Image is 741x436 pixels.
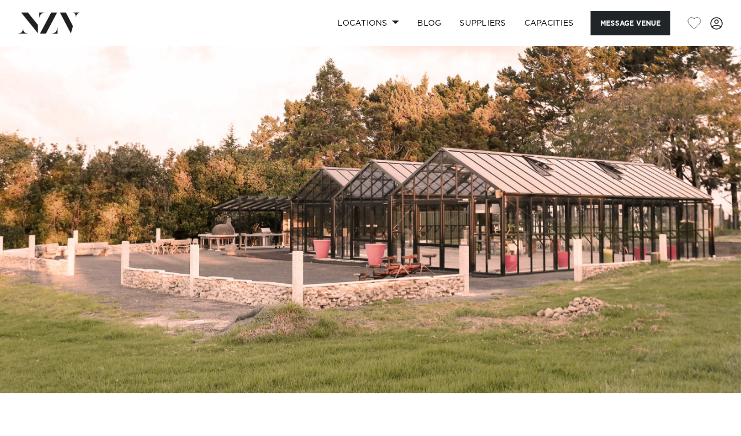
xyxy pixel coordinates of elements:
[515,11,583,35] a: Capacities
[328,11,408,35] a: Locations
[408,11,450,35] a: BLOG
[591,11,670,35] button: Message Venue
[18,13,80,33] img: nzv-logo.png
[450,11,515,35] a: SUPPLIERS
